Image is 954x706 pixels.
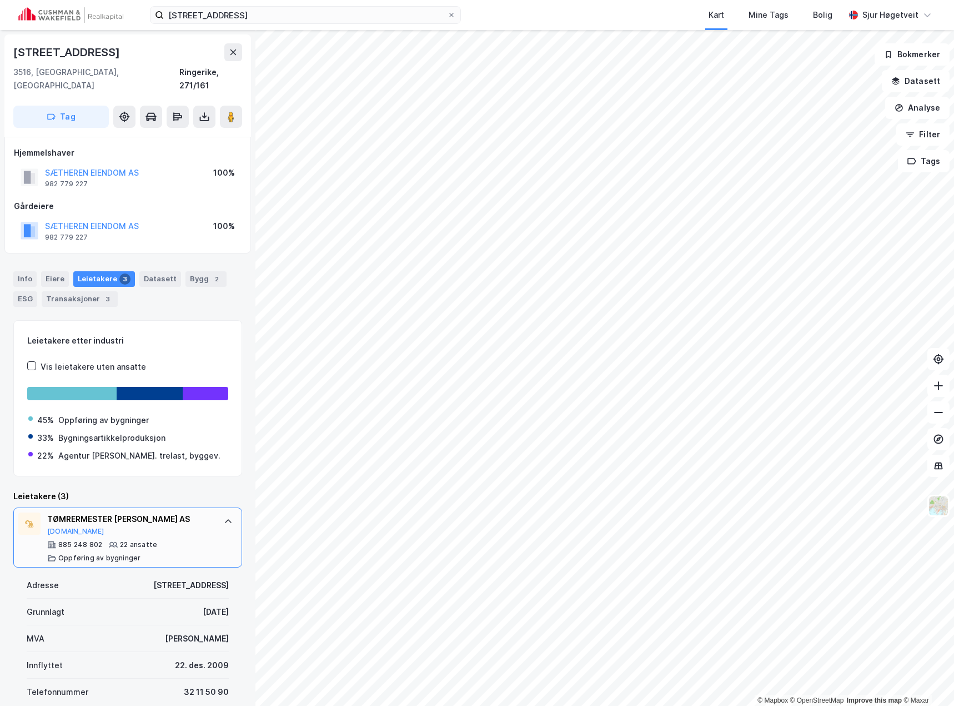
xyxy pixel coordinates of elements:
[882,70,950,92] button: Datasett
[13,271,37,287] div: Info
[14,200,242,213] div: Gårdeiere
[27,659,63,672] div: Innflyttet
[41,271,69,287] div: Eiere
[27,685,88,699] div: Telefonnummer
[37,431,54,445] div: 33%
[898,653,954,706] iframe: Chat Widget
[898,150,950,172] button: Tags
[27,579,59,592] div: Adresse
[757,697,788,704] a: Mapbox
[42,291,118,307] div: Transaksjoner
[13,66,179,92] div: 3516, [GEOGRAPHIC_DATA], [GEOGRAPHIC_DATA]
[102,294,113,305] div: 3
[813,8,832,22] div: Bolig
[14,146,242,160] div: Hjemmelshaver
[749,8,789,22] div: Mine Tags
[165,632,229,645] div: [PERSON_NAME]
[213,166,235,180] div: 100%
[58,540,102,549] div: 885 248 802
[153,579,229,592] div: [STREET_ADDRESS]
[58,431,165,445] div: Bygningsartikkelproduksjon
[709,8,724,22] div: Kart
[119,274,130,285] div: 3
[13,43,122,61] div: [STREET_ADDRESS]
[41,360,146,374] div: Vis leietakere uten ansatte
[896,123,950,146] button: Filter
[27,632,44,645] div: MVA
[58,414,149,427] div: Oppføring av bygninger
[790,697,844,704] a: OpenStreetMap
[185,271,227,287] div: Bygg
[175,659,229,672] div: 22. des. 2009
[928,495,949,516] img: Z
[73,271,135,287] div: Leietakere
[875,43,950,66] button: Bokmerker
[47,527,104,536] button: [DOMAIN_NAME]
[27,334,228,347] div: Leietakere etter industri
[13,291,37,307] div: ESG
[164,7,447,23] input: Søk på adresse, matrikkel, gårdeiere, leietakere eller personer
[58,449,220,463] div: Agentur [PERSON_NAME]. trelast, byggev.
[37,449,54,463] div: 22%
[120,540,157,549] div: 22 ansatte
[47,513,213,526] div: TØMRERMESTER [PERSON_NAME] AS
[139,271,181,287] div: Datasett
[211,274,222,285] div: 2
[27,605,64,619] div: Grunnlagt
[45,180,88,188] div: 982 779 227
[184,685,229,699] div: 32 11 50 90
[58,554,140,563] div: Oppføring av bygninger
[847,697,902,704] a: Improve this map
[179,66,242,92] div: Ringerike, 271/161
[45,233,88,242] div: 982 779 227
[898,653,954,706] div: Kontrollprogram for chat
[213,220,235,233] div: 100%
[203,605,229,619] div: [DATE]
[37,414,54,427] div: 45%
[13,106,109,128] button: Tag
[885,97,950,119] button: Analyse
[862,8,918,22] div: Sjur Høgetveit
[13,490,242,503] div: Leietakere (3)
[18,7,123,23] img: cushman-wakefield-realkapital-logo.202ea83816669bd177139c58696a8fa1.svg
